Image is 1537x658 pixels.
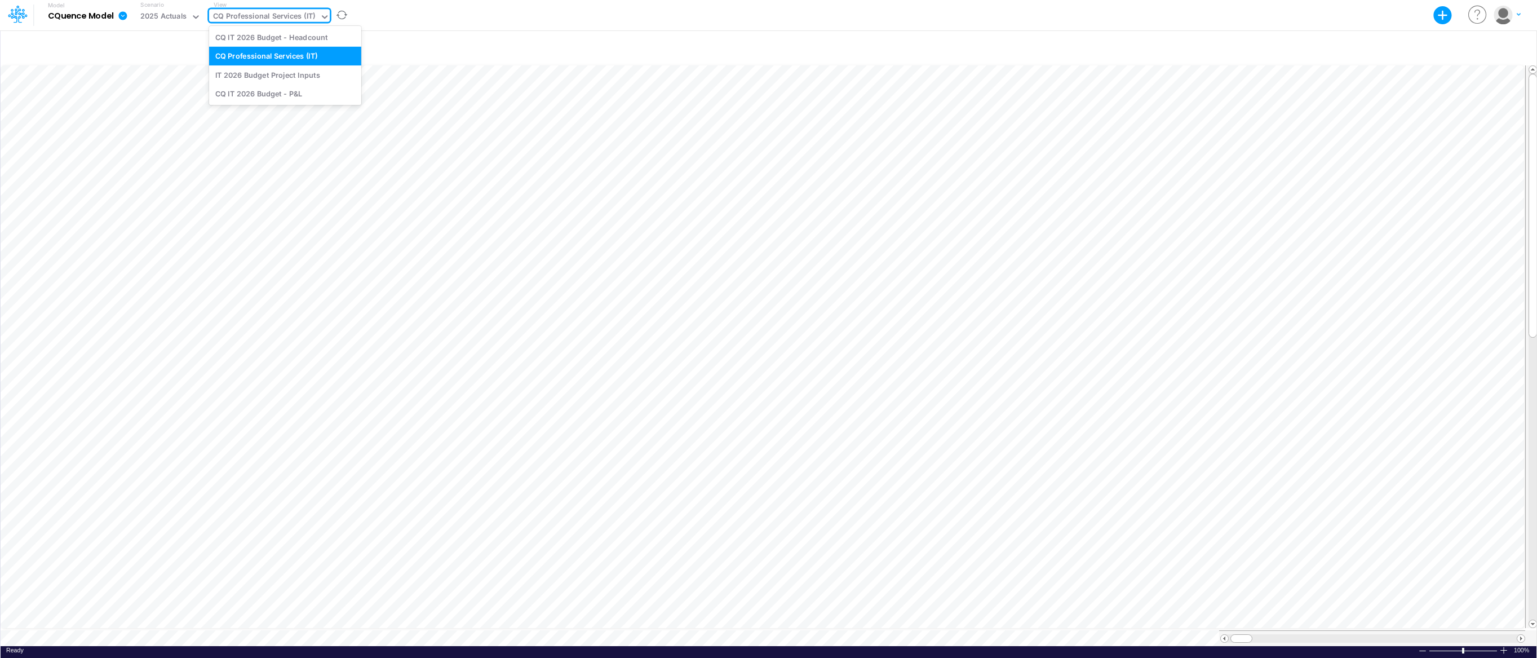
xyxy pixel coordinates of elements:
[209,47,361,65] div: CQ Professional Services (IT)
[1499,646,1508,655] div: Zoom In
[140,1,163,9] label: Scenario
[209,28,361,46] div: CQ IT 2026 Budget - Headcount
[140,11,187,24] div: 2025 Actuals
[48,2,65,9] label: Model
[1514,646,1531,655] span: 100%
[1418,647,1427,655] div: Zoom Out
[1462,648,1464,653] div: Zoom
[48,11,114,21] b: CQuence Model
[213,11,316,24] div: CQ Professional Services (IT)
[214,1,227,9] label: View
[209,65,361,84] div: IT 2026 Budget Project Inputs
[1514,646,1531,655] div: Zoom level
[6,646,24,655] div: In Ready mode
[1429,646,1499,655] div: Zoom
[209,84,361,103] div: CQ IT 2026 Budget - P&L
[6,647,24,653] span: Ready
